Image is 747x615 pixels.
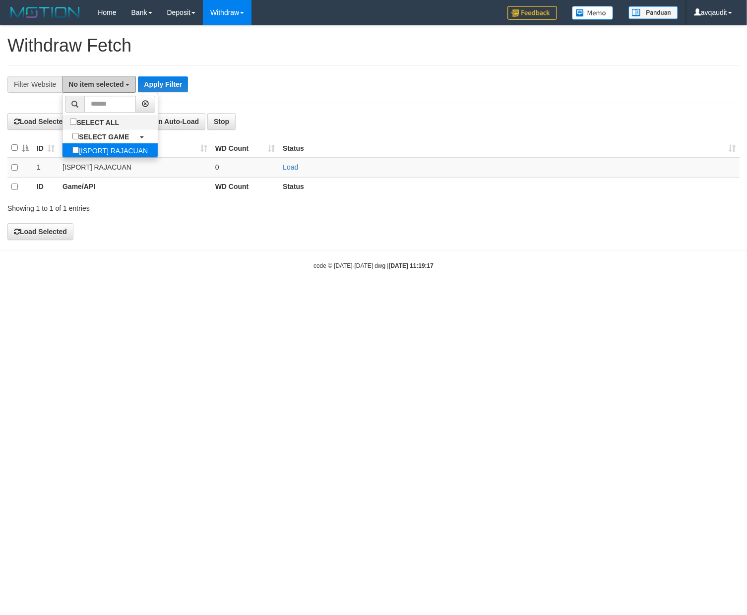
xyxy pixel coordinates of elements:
[137,113,206,130] button: Run Auto-Load
[7,5,83,20] img: MOTION_logo.png
[59,177,211,196] th: Game/API
[62,115,129,129] label: SELECT ALL
[62,143,158,157] label: [ISPORT] RAJACUAN
[72,147,79,153] input: [ISPORT] RAJACUAN
[79,133,129,141] b: SELECT GAME
[211,177,279,196] th: WD Count
[279,138,740,158] th: Status: activate to sort column ascending
[138,76,188,92] button: Apply Filter
[68,80,124,88] span: No item selected
[215,163,219,171] span: 0
[59,158,211,177] td: [ISPORT] RAJACUAN
[70,119,76,125] input: SELECT ALL
[313,262,434,269] small: code © [DATE]-[DATE] dwg |
[279,177,740,196] th: Status
[572,6,614,20] img: Button%20Memo.svg
[389,262,434,269] strong: [DATE] 11:19:17
[7,36,740,56] h1: Withdraw Fetch
[628,6,678,19] img: panduan.png
[7,223,73,240] button: Load Selected
[207,113,236,130] button: Stop
[62,129,158,143] a: SELECT GAME
[33,158,59,177] td: 1
[7,199,304,213] div: Showing 1 to 1 of 1 entries
[7,76,62,93] div: Filter Website
[72,133,79,139] input: SELECT GAME
[211,138,279,158] th: WD Count: activate to sort column ascending
[507,6,557,20] img: Feedback.jpg
[283,163,298,171] a: Load
[33,177,59,196] th: ID
[59,138,211,158] th: Game/API: activate to sort column ascending
[33,138,59,158] th: ID: activate to sort column ascending
[7,113,73,130] button: Load Selected
[62,76,136,93] button: No item selected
